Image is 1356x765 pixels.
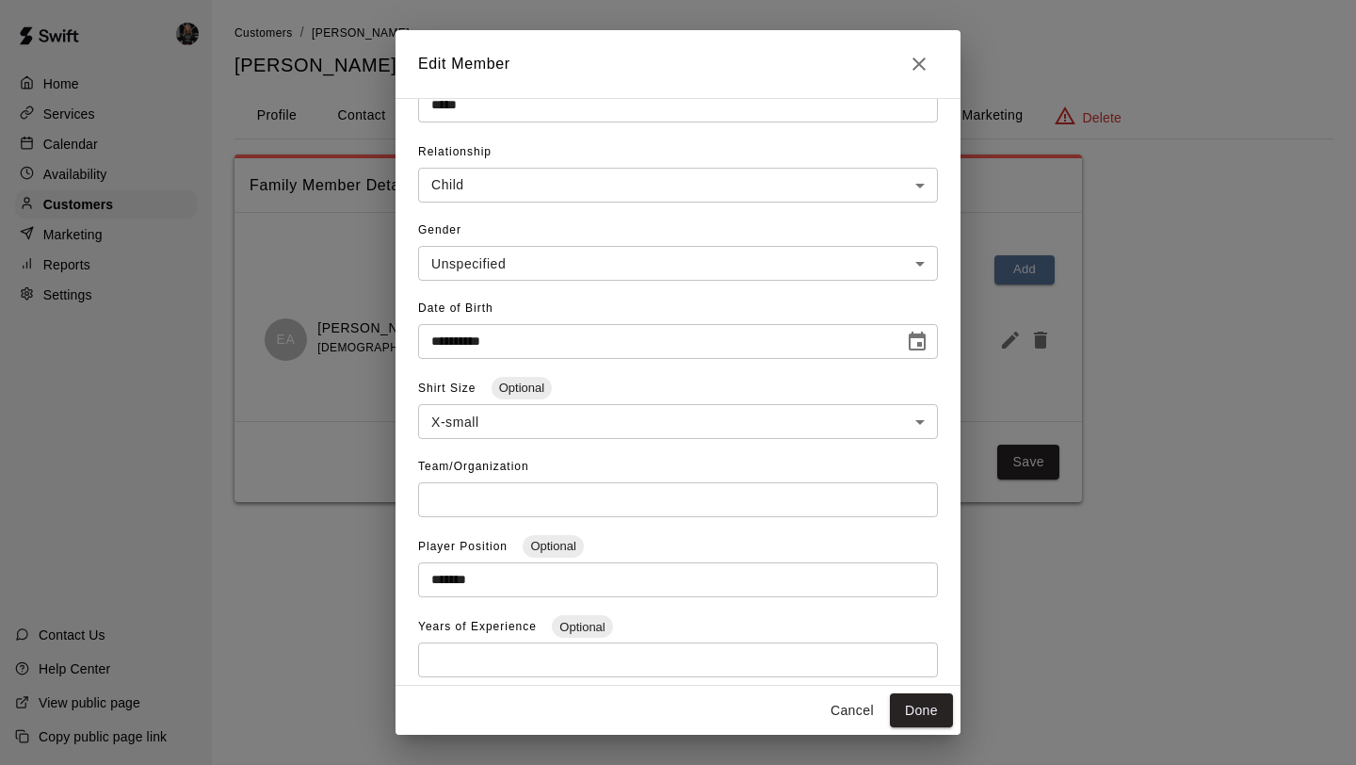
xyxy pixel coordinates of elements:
[418,168,938,203] div: Child
[552,620,612,634] span: Optional
[418,301,493,315] span: Date of Birth
[523,539,583,553] span: Optional
[898,323,936,361] button: Choose date, selected date is Aug 22, 2012
[418,382,480,395] span: Shirt Size
[492,381,552,395] span: Optional
[418,145,492,158] span: Relationship
[418,246,938,281] div: Unspecified
[822,693,882,728] button: Cancel
[418,620,541,633] span: Years of Experience
[395,30,960,98] h2: Edit Member
[418,460,529,473] span: Team/Organization
[418,404,938,439] div: X-small
[890,693,953,728] button: Done
[418,540,511,553] span: Player Position
[900,45,938,83] button: Close
[418,223,461,236] span: Gender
